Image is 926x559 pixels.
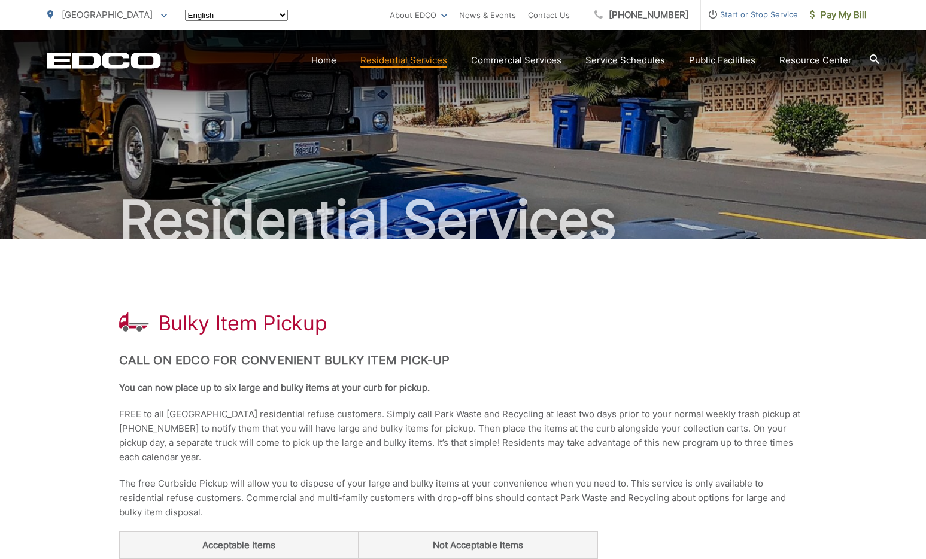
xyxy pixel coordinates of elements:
[119,407,807,464] p: FREE to all [GEOGRAPHIC_DATA] residential refuse customers. Simply call Park Waste and Recycling ...
[47,190,879,250] h2: Residential Services
[202,539,275,551] strong: Acceptable Items
[390,8,447,22] a: About EDCO
[779,53,852,68] a: Resource Center
[158,311,327,335] h1: Bulky Item Pickup
[585,53,665,68] a: Service Schedules
[471,53,561,68] a: Commercial Services
[119,476,807,519] p: The free Curbside Pickup will allow you to dispose of your large and bulky items at your convenie...
[528,8,570,22] a: Contact Us
[185,10,288,21] select: Select a language
[433,539,523,551] strong: Not Acceptable Items
[311,53,336,68] a: Home
[360,53,447,68] a: Residential Services
[62,9,153,20] span: [GEOGRAPHIC_DATA]
[119,382,430,393] strong: You can now place up to six large and bulky items at your curb for pickup.
[459,8,516,22] a: News & Events
[119,353,807,367] h2: Call on EDCO for Convenient Bulky Item Pick-up
[810,8,867,22] span: Pay My Bill
[47,52,161,69] a: EDCD logo. Return to the homepage.
[689,53,755,68] a: Public Facilities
